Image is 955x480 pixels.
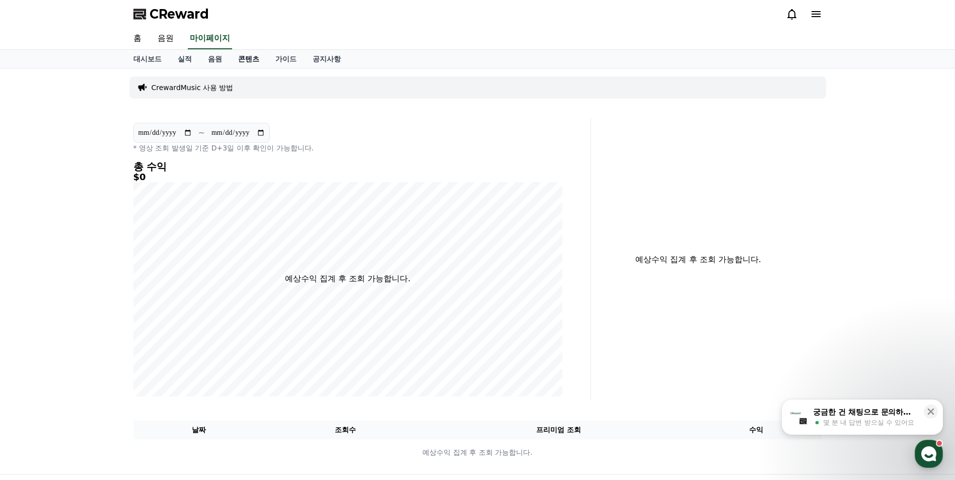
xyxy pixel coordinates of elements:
h4: 총 수익 [133,161,562,172]
th: 수익 [691,421,822,439]
span: 설정 [156,334,168,342]
th: 날짜 [133,421,265,439]
span: CReward [150,6,209,22]
span: 홈 [32,334,38,342]
span: 대화 [92,335,104,343]
a: 콘텐츠 [230,50,267,68]
a: CrewardMusic 사용 방법 [152,83,234,93]
a: CReward [133,6,209,22]
a: 대시보드 [125,50,170,68]
a: 홈 [3,319,66,344]
p: 예상수익 집계 후 조회 가능합니다. [134,447,822,458]
p: ~ [198,127,205,139]
th: 조회수 [264,421,426,439]
p: * 영상 조회 발생일 기준 D+3일 이후 확인이 가능합니다. [133,143,562,153]
a: 대화 [66,319,130,344]
a: 실적 [170,50,200,68]
p: 예상수익 집계 후 조회 가능합니다. [599,254,798,266]
h5: $0 [133,172,562,182]
a: 음원 [150,28,182,49]
a: 마이페이지 [188,28,232,49]
a: 설정 [130,319,193,344]
a: 홈 [125,28,150,49]
a: 가이드 [267,50,305,68]
th: 프리미엄 조회 [426,421,691,439]
a: 공지사항 [305,50,349,68]
p: 예상수익 집계 후 조회 가능합니다. [285,273,410,285]
a: 음원 [200,50,230,68]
